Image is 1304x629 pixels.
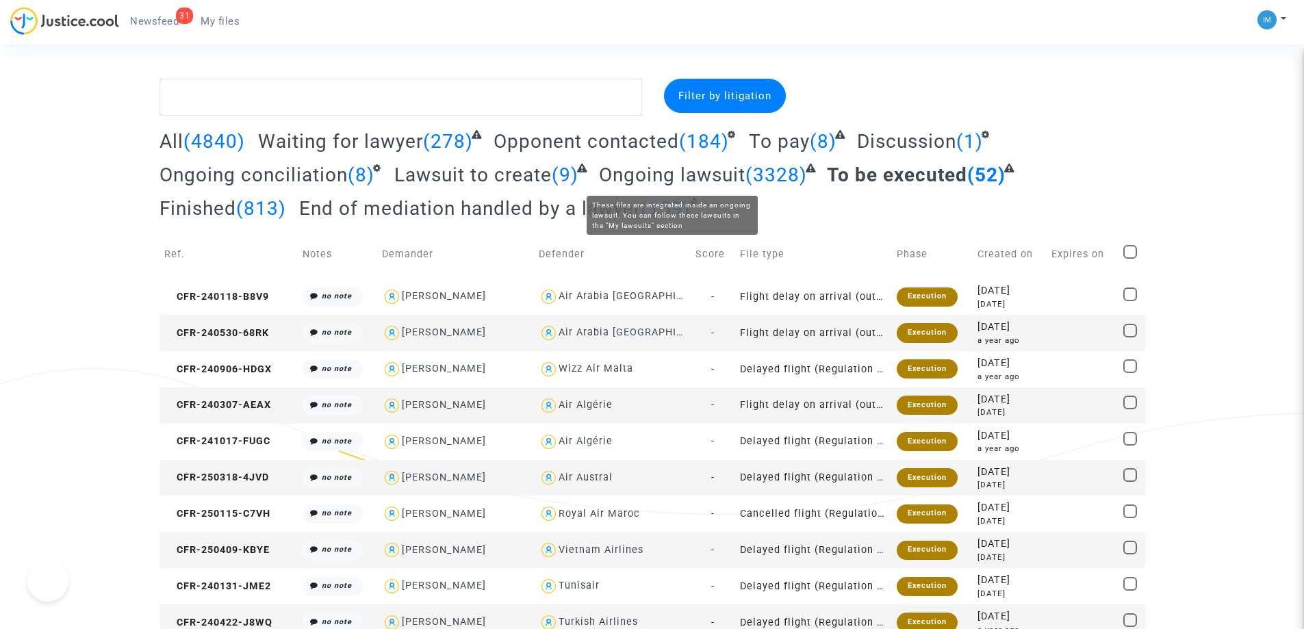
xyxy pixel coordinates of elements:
[559,290,718,302] div: Air Arabia [GEOGRAPHIC_DATA]
[322,581,352,590] i: no note
[402,472,486,483] div: [PERSON_NAME]
[402,326,486,338] div: [PERSON_NAME]
[539,287,559,307] img: icon-user.svg
[897,541,958,560] div: Execution
[159,130,183,153] span: All
[322,617,352,626] i: no note
[382,323,402,343] img: icon-user.svg
[977,609,1043,624] div: [DATE]
[559,544,643,556] div: Vietnam Airlines
[559,326,718,338] div: Air Arabia [GEOGRAPHIC_DATA]
[539,468,559,488] img: icon-user.svg
[164,472,269,483] span: CFR-250318-4JVD
[322,509,352,517] i: no note
[382,359,402,379] img: icon-user.svg
[559,399,613,411] div: Air Algérie
[539,396,559,415] img: icon-user.svg
[559,435,613,447] div: Air Algérie
[977,537,1043,552] div: [DATE]
[977,335,1043,346] div: a year ago
[552,164,578,186] span: (9)
[735,351,892,387] td: Delayed flight (Regulation EC 261/2004)
[711,291,715,303] span: -
[977,479,1043,491] div: [DATE]
[190,11,251,31] a: My files
[164,580,271,592] span: CFR-240131-JME2
[201,15,240,27] span: My files
[559,580,600,591] div: Tunisair
[599,164,745,186] span: Ongoing lawsuit
[539,576,559,596] img: icon-user.svg
[382,504,402,524] img: icon-user.svg
[711,544,715,556] span: -
[897,287,958,307] div: Execution
[348,164,374,186] span: (8)
[749,130,810,153] span: To pay
[377,230,534,279] td: Demander
[559,472,613,483] div: Air Austral
[164,508,270,519] span: CFR-250115-C7VH
[711,580,715,592] span: -
[711,508,715,519] span: -
[892,230,973,279] td: Phase
[130,15,179,27] span: Newsfeed
[539,359,559,379] img: icon-user.svg
[897,323,958,342] div: Execution
[183,130,245,153] span: (4840)
[735,279,892,315] td: Flight delay on arrival (outside of EU - Montreal Convention)
[956,130,983,153] span: (1)
[423,130,473,153] span: (278)
[711,327,715,339] span: -
[827,164,967,186] span: To be executed
[236,197,286,220] span: (813)
[678,90,771,102] span: Filter by litigation
[322,400,352,409] i: no note
[711,617,715,628] span: -
[711,363,715,375] span: -
[382,396,402,415] img: icon-user.svg
[735,532,892,568] td: Delayed flight (Regulation EC 261/2004)
[382,468,402,488] img: icon-user.svg
[164,617,272,628] span: CFR-240422-J8WQ
[322,545,352,554] i: no note
[967,164,1006,186] span: (52)
[977,515,1043,527] div: [DATE]
[402,580,486,591] div: [PERSON_NAME]
[977,500,1043,515] div: [DATE]
[977,407,1043,418] div: [DATE]
[641,197,691,220] span: (159)
[745,164,807,186] span: (3328)
[735,424,892,460] td: Delayed flight (Regulation EC 261/2004)
[977,371,1043,383] div: a year ago
[1257,10,1277,29] img: a105443982b9e25553e3eed4c9f672e7
[258,130,423,153] span: Waiting for lawyer
[164,435,270,447] span: CFR-241017-FUGC
[735,387,892,424] td: Flight delay on arrival (outside of EU - Montreal Convention)
[977,356,1043,371] div: [DATE]
[977,392,1043,407] div: [DATE]
[402,290,486,302] div: [PERSON_NAME]
[977,320,1043,335] div: [DATE]
[159,164,348,186] span: Ongoing conciliation
[322,364,352,373] i: no note
[382,432,402,452] img: icon-user.svg
[164,291,269,303] span: CFR-240118-B8V9
[897,396,958,415] div: Execution
[402,544,486,556] div: [PERSON_NAME]
[559,508,640,519] div: Royal Air Maroc
[977,283,1043,298] div: [DATE]
[977,588,1043,600] div: [DATE]
[897,504,958,524] div: Execution
[539,432,559,452] img: icon-user.svg
[539,540,559,560] img: icon-user.svg
[402,616,486,628] div: [PERSON_NAME]
[394,164,552,186] span: Lawsuit to create
[810,130,836,153] span: (8)
[402,363,486,374] div: [PERSON_NAME]
[897,468,958,487] div: Execution
[539,504,559,524] img: icon-user.svg
[559,616,638,628] div: Turkish Airlines
[711,399,715,411] span: -
[402,399,486,411] div: [PERSON_NAME]
[159,230,298,279] td: Ref.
